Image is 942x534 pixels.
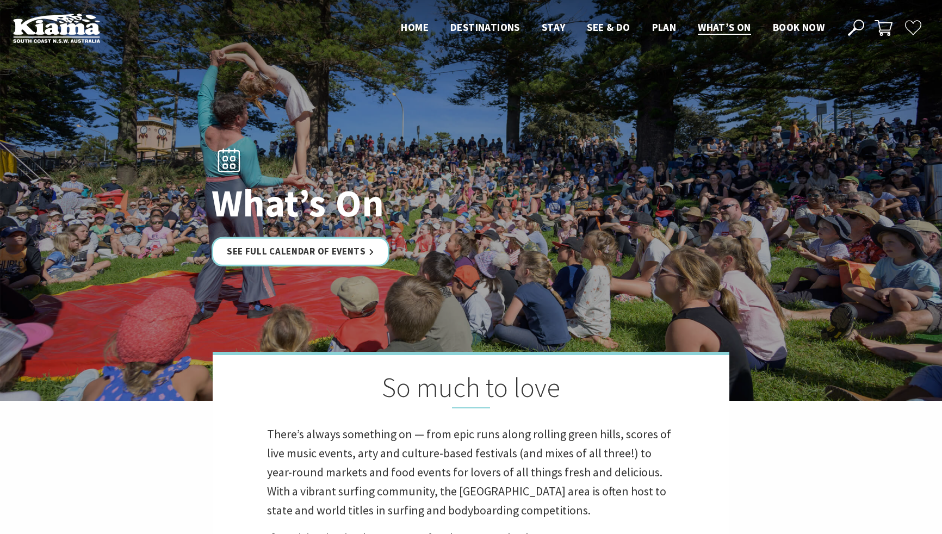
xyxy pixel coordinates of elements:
[13,13,100,43] img: Kiama Logo
[698,21,751,34] span: What’s On
[773,21,825,34] span: Book now
[652,21,677,34] span: Plan
[401,21,429,34] span: Home
[450,21,520,34] span: Destinations
[587,21,630,34] span: See & Do
[212,237,389,266] a: See Full Calendar of Events
[267,425,675,520] p: There’s always something on — from epic runs along rolling green hills, scores of live music even...
[542,21,566,34] span: Stay
[390,19,835,37] nav: Main Menu
[267,371,675,408] h2: So much to love
[212,182,519,224] h1: What’s On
